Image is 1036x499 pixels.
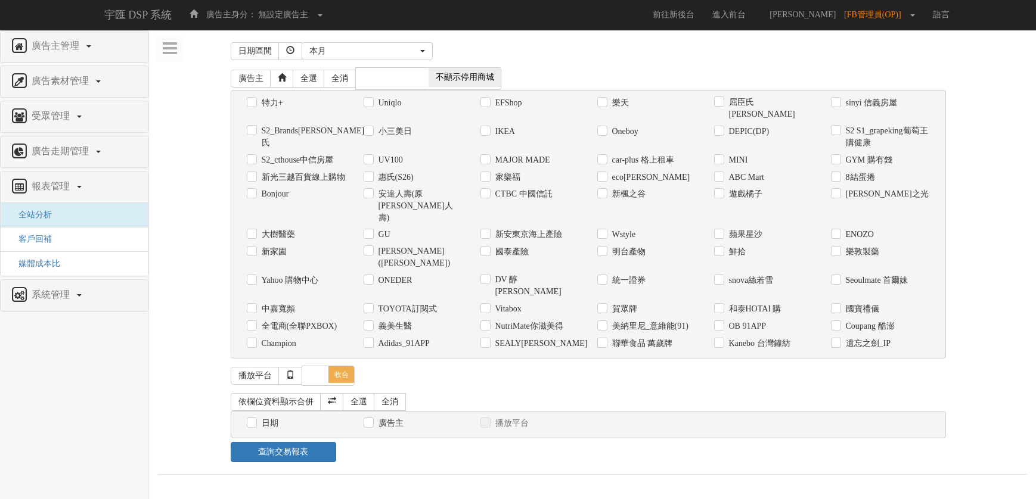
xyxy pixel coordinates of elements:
label: DV 醇[PERSON_NAME] [492,274,579,298]
label: 鮮拾 [726,246,746,258]
a: 全站分析 [10,210,52,219]
label: 家樂福 [492,171,520,183]
span: 廣告素材管理 [29,76,95,86]
label: S2_Brands[PERSON_NAME]氏 [259,125,346,149]
label: ENOZO [843,229,874,241]
a: 報表管理 [10,177,139,197]
label: 小三美日 [376,126,412,138]
label: NutriMate你滋美得 [492,320,563,332]
label: [PERSON_NAME]之光 [843,188,929,200]
a: 廣告走期管理 [10,142,139,161]
label: 廣告主 [376,417,404,429]
label: 蘋果星沙 [726,229,762,241]
label: 日期 [259,417,278,429]
label: CTBC 中國信託 [492,188,553,200]
label: 樂敦製藥 [843,246,879,258]
label: 屈臣氏[PERSON_NAME] [726,96,813,120]
span: 報表管理 [29,181,76,191]
span: 廣告走期管理 [29,146,95,156]
span: 無設定廣告主 [258,10,308,19]
label: 安達人壽(原[PERSON_NAME]人壽) [376,188,463,224]
label: MAJOR MADE [492,154,550,166]
label: eco[PERSON_NAME] [609,171,690,183]
a: 客戶回補 [10,235,52,244]
label: SEALY[PERSON_NAME] [492,338,579,350]
label: S2 S1_grapeking葡萄王購健康 [843,125,930,149]
label: 聯華食品 萬歲牌 [609,338,673,350]
label: Kanebo 台灣鐘紡 [726,338,790,350]
label: Oneboy [609,126,638,138]
label: 明台產物 [609,246,646,258]
label: GYM 購有錢 [843,154,892,166]
a: 系統管理 [10,286,139,305]
label: 和泰HOTAI 購 [726,303,781,315]
label: 遊戲橘子 [726,188,762,200]
label: 樂天 [609,97,629,109]
label: Bonjour [259,188,289,200]
label: 特力+ [259,97,283,109]
label: DEPIC(DP) [726,126,770,138]
label: Wstyle [609,229,636,241]
span: [PERSON_NAME] [764,10,842,19]
label: sinyi 信義房屋 [843,97,898,109]
label: car-plus 格上租車 [609,154,674,166]
div: 本月 [309,45,418,57]
label: 8結蛋捲 [843,171,875,183]
label: UV100 [376,154,403,166]
span: 受眾管理 [29,111,76,121]
span: 不顯示停用商城 [428,68,501,87]
label: 新楓之谷 [609,188,646,200]
a: 廣告素材管理 [10,72,139,91]
a: 全消 [324,70,356,88]
span: 廣告主管理 [29,40,85,51]
label: Uniqlo [376,97,402,109]
a: 廣告主管理 [10,37,139,56]
label: Champion [259,338,296,350]
a: 全選 [343,393,375,411]
span: 系統管理 [29,289,76,300]
label: 美納里尼_意維能(91) [609,320,688,332]
label: S2_cthouse中信房屋 [259,154,334,166]
label: 義美生醫 [376,320,412,332]
label: 新安東京海上產險 [492,229,562,241]
label: ABC Mart [726,171,765,183]
label: 中嘉寬頻 [259,303,295,315]
label: Seoulmate 首爾妹 [843,275,908,286]
span: [FB管理員(OP)] [844,10,907,19]
label: TOYOTA訂閱式 [376,303,437,315]
label: IKEA [492,126,515,138]
a: 全消 [374,393,406,411]
label: Vitabox [492,303,522,315]
label: Adidas_91APP [376,338,430,350]
label: EFShop [492,97,522,109]
label: snova絲若雪 [726,275,774,286]
label: 大樹醫藥 [259,229,295,241]
a: 查詢交易報表 [231,442,337,462]
label: 國泰產險 [492,246,529,258]
label: 國寶禮儀 [843,303,879,315]
label: MINI [726,154,748,166]
a: 媒體成本比 [10,259,60,268]
label: Coupang 酷澎 [843,320,895,332]
label: OB 91APP [726,320,767,332]
label: 賀眾牌 [609,303,637,315]
label: 惠氏(S26) [376,171,414,183]
label: 新光三越百貨線上購物 [259,171,345,183]
label: 全電商(全聯PXBOX) [259,320,337,332]
label: 新家園 [259,246,287,258]
a: 全選 [293,70,325,88]
button: 本月 [302,42,433,60]
a: 受眾管理 [10,107,139,126]
label: Yahoo 購物中心 [259,275,318,286]
label: 播放平台 [492,417,529,429]
span: 收合 [328,366,355,383]
label: ONEDER [376,275,412,286]
span: 廣告主身分： [206,10,256,19]
label: [PERSON_NAME]([PERSON_NAME]) [376,245,463,269]
label: 統一證券 [609,275,646,286]
label: GU [376,229,390,241]
label: 遺忘之劍_IP [843,338,891,350]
